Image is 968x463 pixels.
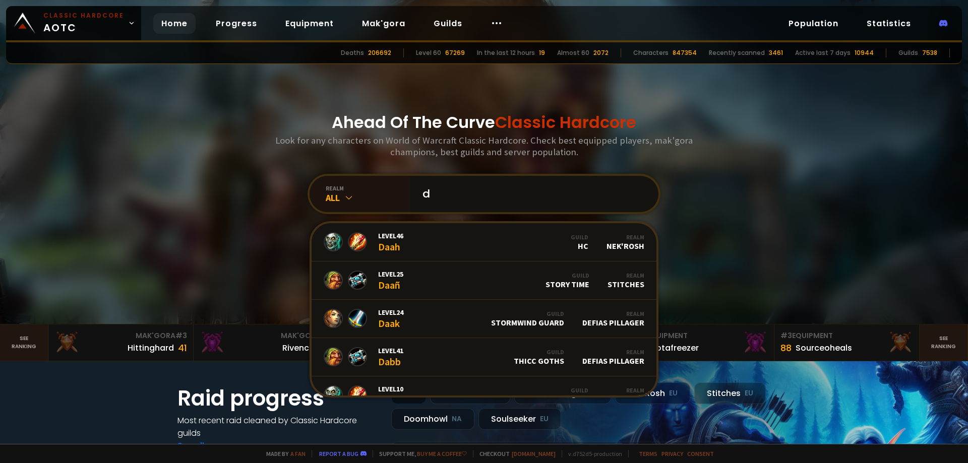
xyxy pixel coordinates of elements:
[194,324,339,361] a: Mak'Gora#2Rivench100
[687,450,714,457] a: Consent
[491,310,564,327] div: Stormwind Guard
[571,233,588,241] div: Guild
[607,233,644,241] div: Realm
[43,11,124,20] small: Classic Hardcore
[208,13,265,34] a: Progress
[290,450,306,457] a: a fan
[378,231,403,253] div: Daah
[332,110,636,135] h1: Ahead Of The Curve
[859,13,919,34] a: Statistics
[416,176,646,212] input: Search a character...
[523,386,588,394] div: Guild
[277,13,342,34] a: Equipment
[177,414,379,439] h4: Most recent raid cleaned by Classic Hardcore guilds
[512,450,556,457] a: [DOMAIN_NAME]
[312,223,656,261] a: Level46DaahGuildHCRealmNek'Rosh
[514,348,564,366] div: Thicc Goths
[920,324,968,361] a: Seeranking
[582,348,644,356] div: Realm
[546,272,589,289] div: Story Time
[319,450,358,457] a: Report a bug
[177,382,379,414] h1: Raid progress
[391,408,474,430] div: Doomhowl
[473,450,556,457] span: Checkout
[635,330,768,341] div: Equipment
[571,233,588,251] div: HC
[260,450,306,457] span: Made by
[629,324,774,361] a: #2Equipment88Notafreezer
[582,348,644,366] div: Defias Pillager
[378,384,403,406] div: Daak
[177,440,243,451] a: See all progress
[562,450,622,457] span: v. d752d5 - production
[745,388,753,399] small: EU
[491,310,564,317] div: Guild
[607,233,644,251] div: Nek'Rosh
[312,376,656,415] a: Level10DaakGuildBooger BanditsRealmNek'Rosh
[312,300,656,338] a: Level24DaakGuildStormwind GuardRealmDefias Pillager
[326,192,410,204] div: All
[354,13,413,34] a: Mak'gora
[780,330,792,341] span: # 3
[478,408,561,430] div: Soulseeker
[582,310,644,317] div: Realm
[639,450,657,457] a: Terms
[282,342,314,354] div: Rivench
[922,48,937,57] div: 7538
[673,48,697,57] div: 847354
[608,272,644,279] div: Realm
[523,386,588,404] div: Booger Bandits
[43,11,124,35] span: AOTC
[477,48,535,57] div: In the last 12 hours
[633,48,669,57] div: Characters
[378,308,403,317] span: Level 24
[378,384,403,393] span: Level 10
[326,184,410,192] div: realm
[514,348,564,356] div: Guild
[780,13,846,34] a: Population
[417,450,467,457] a: Buy me a coffee
[780,341,792,355] div: 88
[378,346,403,355] span: Level 41
[495,111,636,134] span: Classic Hardcore
[426,13,470,34] a: Guilds
[774,324,920,361] a: #3Equipment88Sourceoheals
[608,272,644,289] div: Stitches
[615,382,690,404] div: Nek'Rosh
[539,48,545,57] div: 19
[607,386,644,404] div: Nek'Rosh
[378,308,403,329] div: Daak
[661,450,683,457] a: Privacy
[796,342,852,354] div: Sourceoheals
[593,48,609,57] div: 2072
[416,48,441,57] div: Level 60
[54,330,187,341] div: Mak'Gora
[709,48,765,57] div: Recently scanned
[445,48,465,57] div: 67269
[312,261,656,300] a: Level25DaañGuildStory TimeRealmStitches
[128,342,174,354] div: Hittinghard
[378,270,403,279] span: Level 25
[378,270,403,291] div: Daañ
[769,48,783,57] div: 3461
[178,341,187,355] div: 41
[795,48,851,57] div: Active last 7 days
[271,135,697,158] h3: Look for any characters on World of Warcraft Classic Hardcore. Check best equipped players, mak'g...
[341,48,364,57] div: Deaths
[312,338,656,376] a: Level41DabbGuildThicc GothsRealmDefias Pillager
[200,330,332,341] div: Mak'Gora
[373,450,467,457] span: Support me,
[669,388,678,399] small: EU
[546,272,589,279] div: Guild
[48,324,194,361] a: Mak'Gora#3Hittinghard41
[694,382,766,404] div: Stitches
[452,414,462,424] small: NA
[582,310,644,327] div: Defias Pillager
[540,414,549,424] small: EU
[378,231,403,240] span: Level 46
[780,330,913,341] div: Equipment
[6,6,141,40] a: Classic HardcoreAOTC
[650,342,699,354] div: Notafreezer
[153,13,196,34] a: Home
[175,330,187,341] span: # 3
